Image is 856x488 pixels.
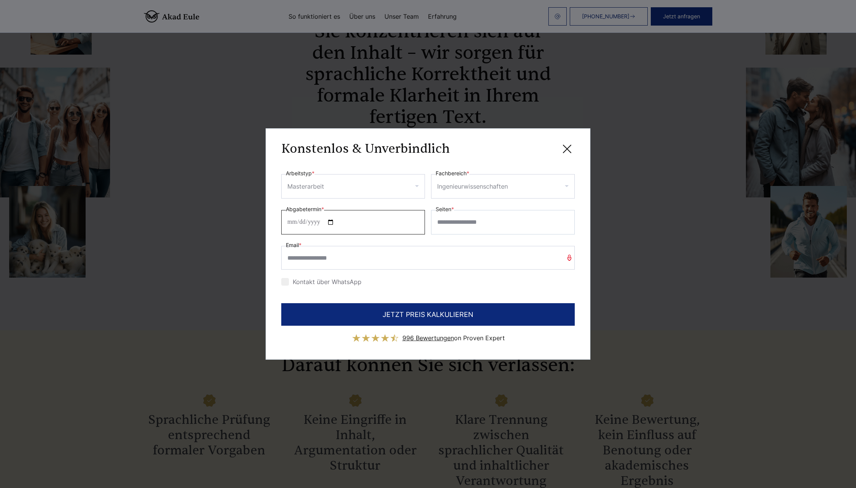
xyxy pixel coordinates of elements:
[281,278,362,286] label: Kontakt über WhatsApp
[287,180,324,192] div: Masterarbeit
[436,205,454,214] label: Seiten
[281,141,450,157] h3: Konstenlos & Unverbindlich
[402,332,505,344] div: on Proven Expert
[286,169,315,178] label: Arbeitstyp
[281,303,575,326] button: JETZT PREIS KALKULIEREN
[286,205,324,214] label: Abgabetermin
[402,334,454,342] span: 996 Bewertungen
[286,241,302,250] label: Email
[436,169,469,178] label: Fachbereich
[437,180,508,192] div: Ingenieurwissenschaften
